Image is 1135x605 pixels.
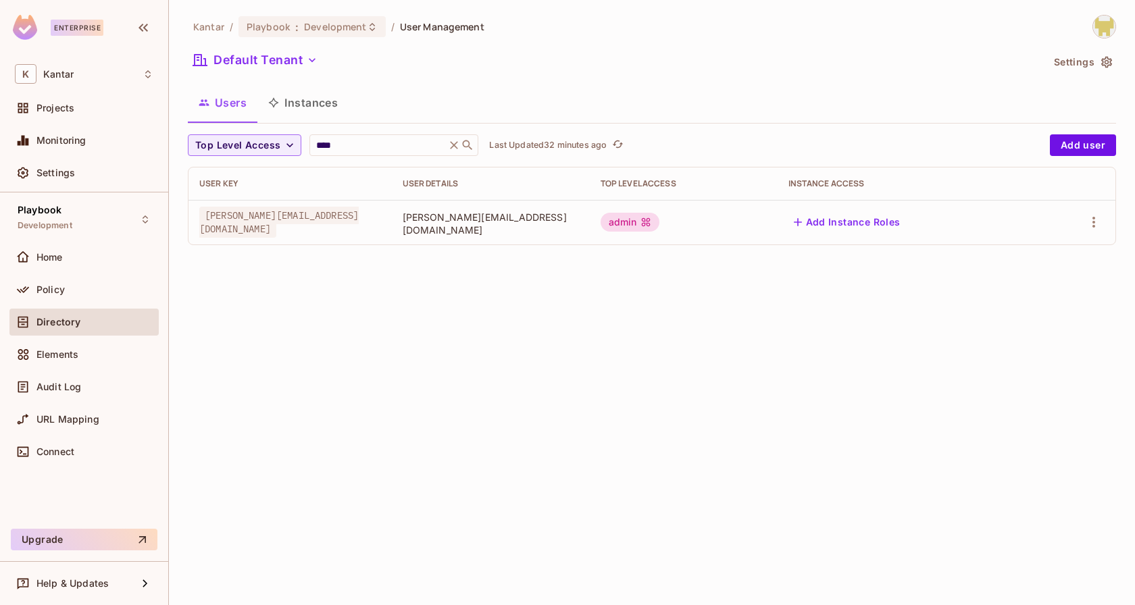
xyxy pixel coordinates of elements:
button: Users [188,86,257,120]
button: Add user [1050,134,1116,156]
button: Settings [1049,51,1116,73]
img: Girishankar.VP@kantar.com [1093,16,1115,38]
div: User Key [199,178,381,189]
span: : [295,22,299,32]
span: Directory [36,317,80,327]
span: User Management [400,20,484,33]
span: Policy [36,284,65,295]
span: Monitoring [36,135,86,146]
span: Development [304,20,366,33]
div: admin [601,213,660,232]
div: Top Level Access [601,178,767,189]
div: Instance Access [788,178,1025,189]
span: Top Level Access [195,137,280,154]
span: [PERSON_NAME][EMAIL_ADDRESS][DOMAIN_NAME] [403,211,579,236]
button: Default Tenant [188,49,323,71]
span: Audit Log [36,382,81,392]
span: Connect [36,446,74,457]
span: Click to refresh data [607,137,626,153]
button: Add Instance Roles [788,211,906,233]
img: SReyMgAAAABJRU5ErkJggg== [13,15,37,40]
span: Home [36,252,63,263]
button: Instances [257,86,349,120]
span: Development [18,220,72,231]
div: User Details [403,178,579,189]
button: refresh [609,137,626,153]
span: Elements [36,349,78,360]
p: Last Updated 32 minutes ago [489,140,607,151]
span: K [15,64,36,84]
span: Playbook [247,20,290,33]
span: refresh [612,138,624,152]
span: Playbook [18,205,61,215]
li: / [391,20,395,33]
span: URL Mapping [36,414,99,425]
span: the active workspace [193,20,224,33]
span: Settings [36,167,75,178]
button: Top Level Access [188,134,301,156]
span: Workspace: Kantar [43,69,74,80]
button: Upgrade [11,529,157,550]
li: / [230,20,233,33]
span: [PERSON_NAME][EMAIL_ADDRESS][DOMAIN_NAME] [199,207,359,238]
span: Projects [36,103,74,113]
div: Enterprise [51,20,103,36]
span: Help & Updates [36,578,109,589]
